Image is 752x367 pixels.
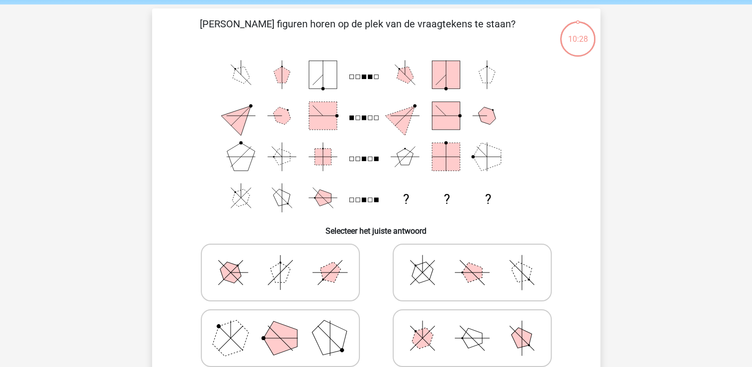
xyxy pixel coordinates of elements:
[444,192,450,207] text: ?
[485,192,491,207] text: ?
[559,20,596,45] div: 10:28
[168,16,547,46] p: [PERSON_NAME] figuren horen op de plek van de vraagtekens te staan?
[168,218,585,236] h6: Selecteer het juiste antwoord
[403,192,409,207] text: ?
